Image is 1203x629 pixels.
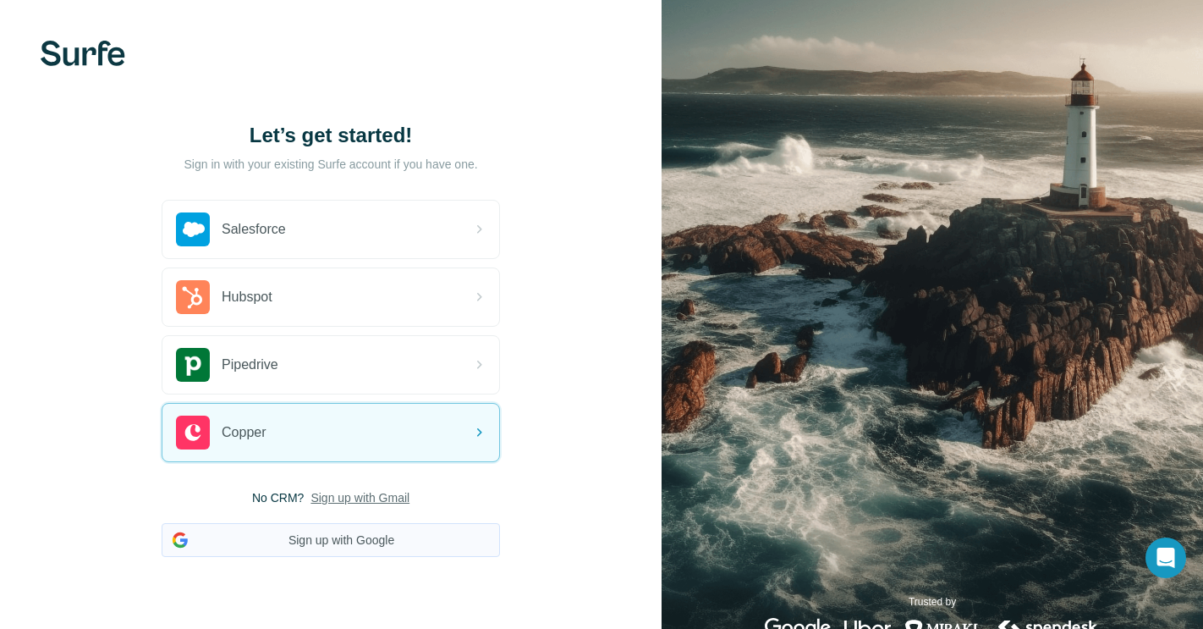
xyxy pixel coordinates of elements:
img: hubspot's logo [176,280,210,314]
span: Pipedrive [222,355,278,375]
span: Copper [222,422,266,443]
span: No CRM? [252,489,304,506]
span: Hubspot [222,287,272,307]
img: pipedrive's logo [176,348,210,382]
img: Surfe's logo [41,41,125,66]
p: Trusted by [909,594,956,610]
div: Open Intercom Messenger [1145,538,1186,578]
button: Sign up with Google [162,523,500,557]
img: salesforce's logo [176,212,210,246]
span: Salesforce [222,219,286,240]
h1: Let’s get started! [162,122,500,149]
p: Sign in with your existing Surfe account if you have one. [184,156,478,173]
button: Sign up with Gmail [310,489,409,506]
img: copper's logo [176,416,210,450]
